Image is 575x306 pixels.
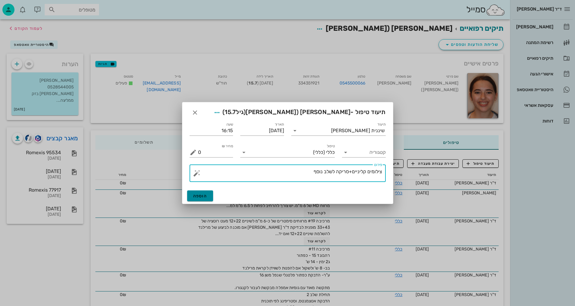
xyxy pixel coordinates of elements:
[326,150,335,155] span: כללי
[377,122,386,127] label: תיעוד
[313,150,325,155] span: (כללי)
[327,144,335,148] label: טיפול
[187,190,213,201] button: הוספה
[222,144,233,148] label: מחיר ₪
[190,149,197,156] button: מחיר ₪ appended action
[331,128,385,133] div: שיננית [PERSON_NAME]
[226,122,233,127] label: שעה
[222,108,246,116] span: (גיל )
[246,108,350,116] span: [PERSON_NAME] ([PERSON_NAME]
[193,193,207,199] span: הוספה
[291,126,386,135] div: תיעודשיננית [PERSON_NAME]
[274,122,284,127] label: תאריך
[212,107,386,118] span: תיעוד טיפול -
[374,163,382,167] label: פירוט
[225,108,236,116] span: 15.7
